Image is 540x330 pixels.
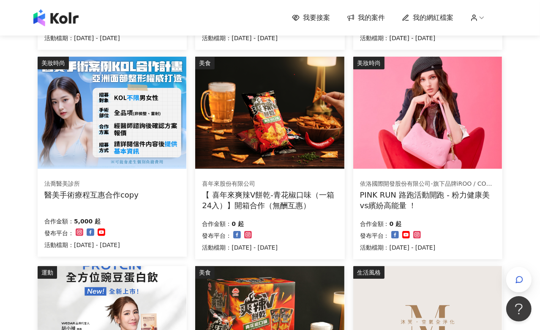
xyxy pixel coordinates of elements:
div: 美食 [195,57,215,69]
p: 活動檔期：[DATE] - [DATE] [360,242,436,253]
img: 喜年來爽辣V餅乾-青花椒口味（一箱24入） [195,57,344,169]
p: 發布平台： [202,231,232,241]
div: 依洛國際開發股份有限公司-旗下品牌iROO / COZY PUNCH [360,180,495,188]
span: 我的案件 [358,13,385,22]
a: 我的案件 [347,13,385,22]
p: 活動檔期：[DATE] - [DATE] [44,240,120,250]
a: 我的網紅檔案 [402,13,453,22]
div: 喜年來股份有限公司 [202,180,337,188]
p: 活動檔期：[DATE] - [DATE] [360,33,436,43]
p: 發布平台： [360,231,390,241]
div: 【 喜年來爽辣V餅乾-青花椒口味（一箱24入）】開箱合作（無酬互惠） [202,190,338,211]
p: 活動檔期：[DATE] - [DATE] [202,33,278,43]
div: 美食 [195,266,215,279]
div: PINK RUN 路跑活動開跑 - 粉力健康美vs繽紛高能量 ！ [360,190,496,211]
p: 0 起 [232,219,244,229]
img: logo [33,9,79,26]
iframe: Help Scout Beacon - Open [506,296,532,322]
div: 醫美手術療程互惠合作copy [44,190,139,200]
p: 5,000 起 [74,216,101,226]
p: 合作金額： [202,219,232,229]
img: 粉力健康美vs繽紛高能量系列服飾+養膚配件 [353,57,502,169]
p: 活動檔期：[DATE] - [DATE] [44,33,120,43]
p: 活動檔期：[DATE] - [DATE] [202,242,278,253]
p: 0 起 [390,219,402,229]
p: 合作金額： [44,216,74,226]
div: 美妝時尚 [38,57,69,69]
div: 運動 [38,266,57,279]
a: 我要接案 [292,13,330,22]
img: 眼袋、隆鼻、隆乳、抽脂、墊下巴 [38,57,186,169]
span: 我的網紅檔案 [413,13,453,22]
div: 美妝時尚 [353,57,385,69]
p: 發布平台： [44,228,74,238]
div: 生活風格 [353,266,385,279]
span: 我要接案 [303,13,330,22]
p: 合作金額： [360,219,390,229]
div: 法喬醫美診所 [44,180,139,188]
